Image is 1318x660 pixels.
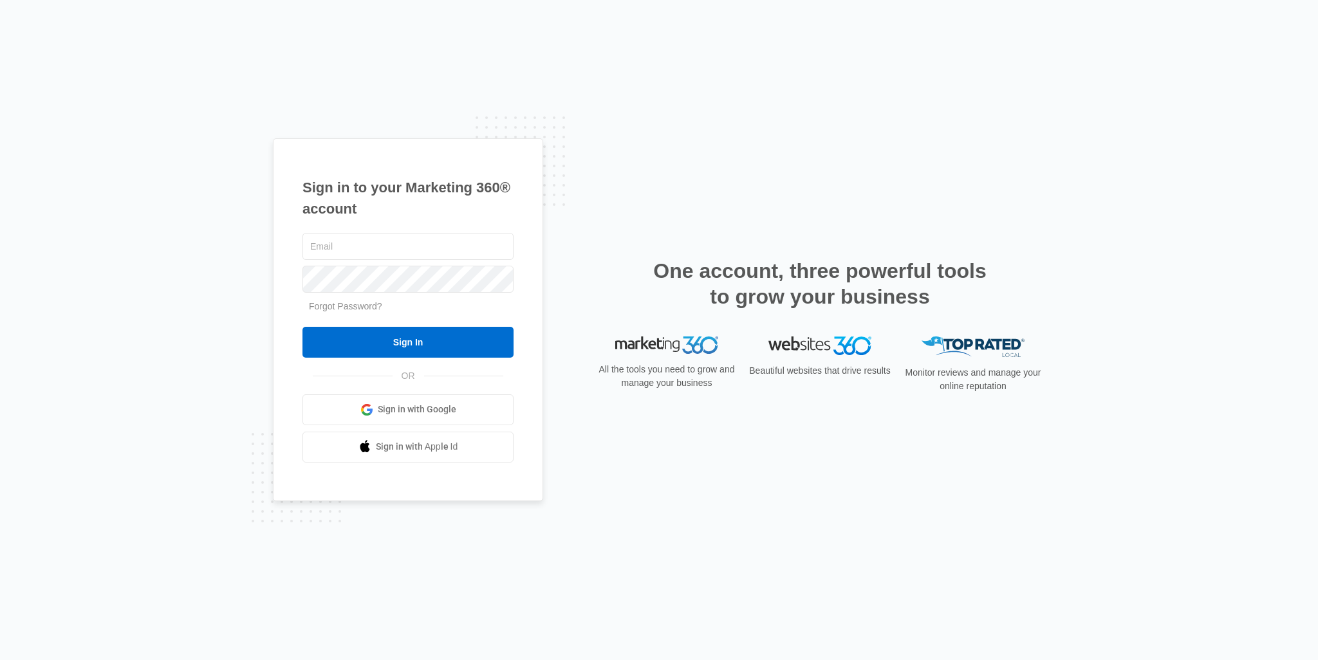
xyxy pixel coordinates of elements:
[302,233,514,260] input: Email
[309,301,382,311] a: Forgot Password?
[595,363,739,390] p: All the tools you need to grow and manage your business
[376,440,458,454] span: Sign in with Apple Id
[393,369,424,383] span: OR
[378,403,456,416] span: Sign in with Google
[302,432,514,463] a: Sign in with Apple Id
[302,327,514,358] input: Sign In
[615,336,718,354] img: Marketing 360
[768,336,871,355] img: Websites 360
[302,177,514,219] h1: Sign in to your Marketing 360® account
[922,336,1025,358] img: Top Rated Local
[901,366,1045,393] p: Monitor reviews and manage your online reputation
[649,258,990,309] h2: One account, three powerful tools to grow your business
[748,364,892,378] p: Beautiful websites that drive results
[302,394,514,425] a: Sign in with Google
